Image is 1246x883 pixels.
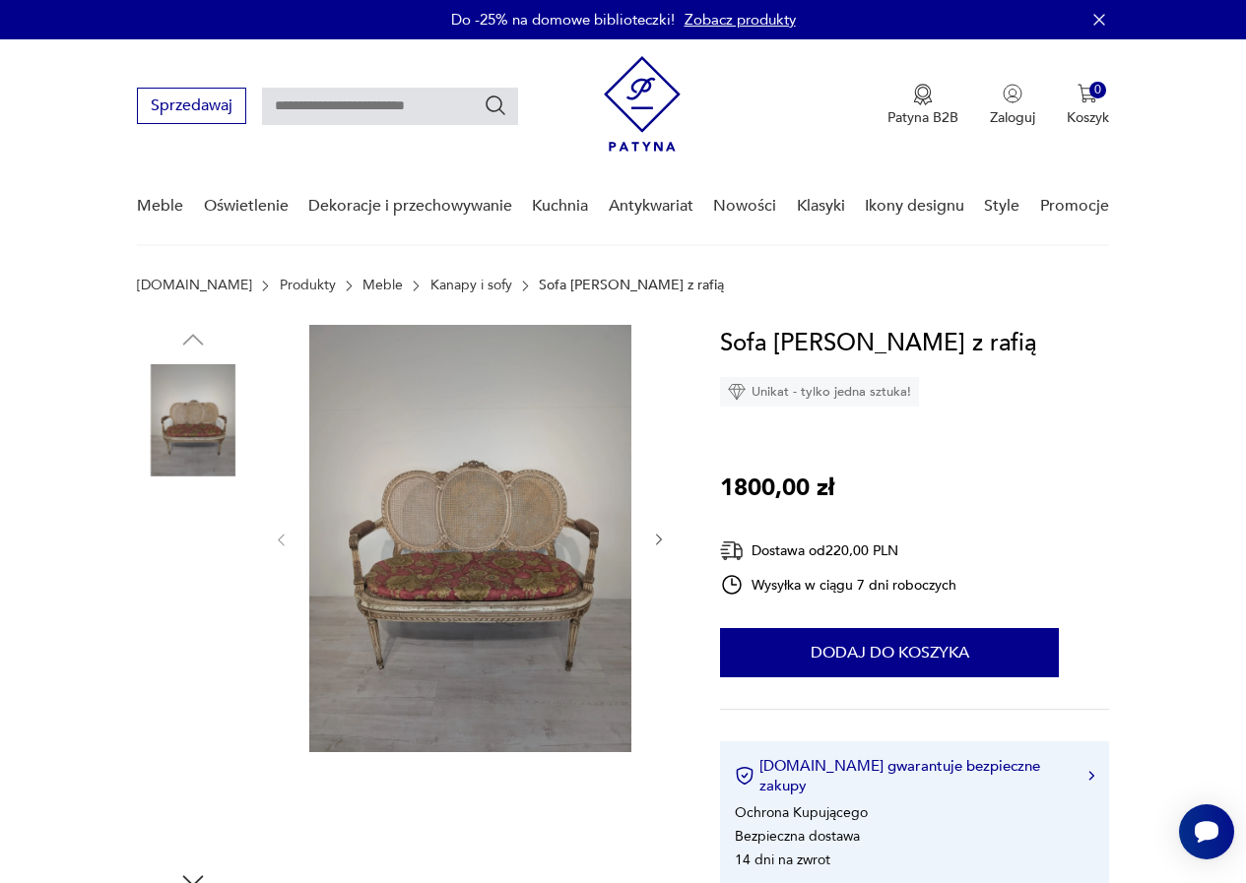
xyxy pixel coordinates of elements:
[720,377,919,407] div: Unikat - tylko jedna sztuka!
[735,827,860,846] li: Bezpieczna dostawa
[1089,82,1106,98] div: 0
[720,538,956,563] div: Dostawa od 220,00 PLN
[984,168,1019,244] a: Style
[990,84,1035,127] button: Zaloguj
[887,84,958,127] button: Patyna B2B
[137,364,249,476] img: Zdjęcie produktu Sofa Ludwik XVI z rafią
[735,803,868,822] li: Ochrona Kupującego
[720,628,1059,677] button: Dodaj do koszyka
[1067,84,1109,127] button: 0Koszyk
[137,741,249,853] img: Zdjęcie produktu Sofa Ludwik XVI z rafią
[728,383,746,401] img: Ikona diamentu
[137,615,249,727] img: Zdjęcie produktu Sofa Ludwik XVI z rafią
[362,278,403,293] a: Meble
[137,100,246,114] a: Sprzedawaj
[1067,108,1109,127] p: Koszyk
[137,168,183,244] a: Meble
[539,278,724,293] p: Sofa [PERSON_NAME] z rafią
[720,573,956,597] div: Wysyłka w ciągu 7 dni roboczych
[913,84,933,105] img: Ikona medalu
[1040,168,1109,244] a: Promocje
[735,756,1094,795] button: [DOMAIN_NAME] gwarantuje bezpieczne zakupy
[609,168,693,244] a: Antykwariat
[990,108,1035,127] p: Zaloguj
[204,168,289,244] a: Oświetlenie
[735,851,830,869] li: 14 dni na zwrot
[797,168,845,244] a: Klasyki
[887,108,958,127] p: Patyna B2B
[685,10,796,30] a: Zobacz produkty
[280,278,336,293] a: Produkty
[720,470,834,507] p: 1800,00 zł
[1088,771,1094,781] img: Ikona strzałki w prawo
[1003,84,1022,103] img: Ikonka użytkownika
[309,325,631,752] img: Zdjęcie produktu Sofa Ludwik XVI z rafią
[451,10,675,30] p: Do -25% na domowe biblioteczki!
[484,94,507,117] button: Szukaj
[735,766,754,786] img: Ikona certyfikatu
[532,168,588,244] a: Kuchnia
[604,56,681,152] img: Patyna - sklep z meblami i dekoracjami vintage
[430,278,512,293] a: Kanapy i sofy
[137,88,246,124] button: Sprzedawaj
[137,490,249,602] img: Zdjęcie produktu Sofa Ludwik XVI z rafią
[720,538,744,563] img: Ikona dostawy
[308,168,512,244] a: Dekoracje i przechowywanie
[713,168,776,244] a: Nowości
[137,278,252,293] a: [DOMAIN_NAME]
[887,84,958,127] a: Ikona medaluPatyna B2B
[1078,84,1097,103] img: Ikona koszyka
[1179,804,1234,859] iframe: Smartsupp widget button
[865,168,964,244] a: Ikony designu
[720,325,1036,362] h1: Sofa [PERSON_NAME] z rafią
